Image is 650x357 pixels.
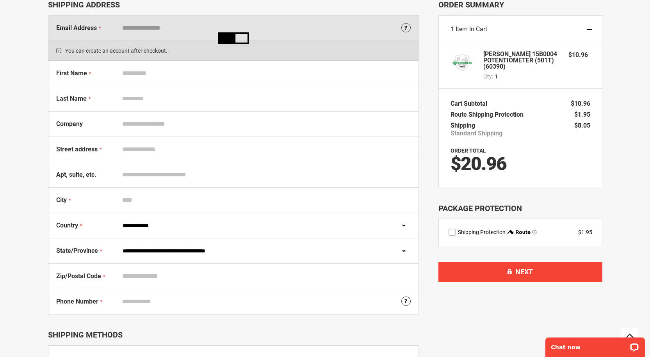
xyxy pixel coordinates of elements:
iframe: LiveChat chat widget [540,332,650,357]
span: Shipping Protection [458,229,506,235]
span: $10.96 [568,51,588,59]
span: State/Province [56,247,98,254]
img: Greenlee 15B0004 POTENTIOMETER (501T) (60390) [451,51,474,75]
span: Apt, suite, etc. [56,171,96,178]
span: $20.96 [451,153,506,175]
span: Street address [56,146,98,153]
strong: [PERSON_NAME] 15B0004 POTENTIOMETER (501T) (60390) [483,51,561,70]
span: City [56,196,67,204]
span: Standard Shipping [451,130,502,137]
th: Route Shipping Protection [451,109,527,120]
button: Next [438,262,602,282]
th: Cart Subtotal [451,98,491,109]
span: $10.96 [571,100,590,107]
span: Last Name [56,95,87,102]
span: Zip/Postal Code [56,272,101,280]
span: Next [515,268,533,276]
span: 1 [495,73,498,80]
div: Shipping Methods [48,330,419,339]
strong: Order Total [451,147,486,154]
span: First Name [56,69,87,77]
div: $1.95 [578,228,592,236]
img: Loading... [218,32,249,44]
span: Phone Number [56,298,98,305]
span: Country [56,222,78,229]
span: 1 [451,25,454,33]
span: Company [56,120,83,128]
span: Qty [483,73,492,80]
span: Shipping [451,122,475,129]
div: route shipping protection selector element [449,228,592,236]
span: Item in Cart [456,25,487,33]
span: $1.95 [574,111,590,118]
span: Learn more [532,230,537,234]
span: $8.05 [574,122,590,129]
div: Package Protection [438,203,602,214]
